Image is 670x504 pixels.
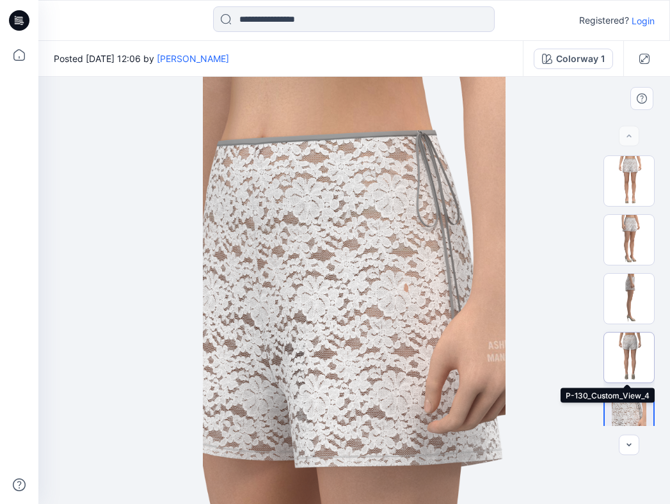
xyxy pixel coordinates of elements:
img: eyJhbGciOiJIUzI1NiIsImtpZCI6IjAiLCJzbHQiOiJzZXMiLCJ0eXAiOiJKV1QifQ.eyJkYXRhIjp7InR5cGUiOiJzdG9yYW... [203,77,505,504]
img: P-130_Custom_View_3 [604,274,654,324]
img: P-130_Custom_View_5 [605,392,653,441]
p: Login [632,14,655,28]
p: Registered? [579,13,629,28]
img: P-130_Custom_View_1 [604,156,654,206]
div: Colorway 1 [556,52,605,66]
button: Colorway 1 [534,49,613,69]
img: P-130_Custom_View_4 [604,333,654,382]
a: [PERSON_NAME] [157,53,229,64]
img: P-130_Custom_View_2 [604,215,654,265]
span: Posted [DATE] 12:06 by [54,52,229,65]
